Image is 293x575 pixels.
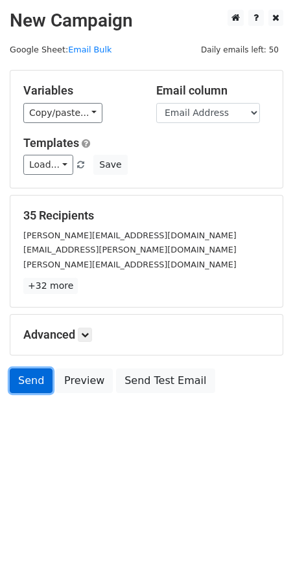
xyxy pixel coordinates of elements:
a: Load... [23,155,73,175]
h5: 35 Recipients [23,209,270,223]
a: Preview [56,368,113,393]
a: Send [10,368,53,393]
a: Email Bulk [68,45,111,54]
span: Daily emails left: 50 [196,43,283,57]
a: +32 more [23,278,78,294]
h5: Email column [156,84,270,98]
small: [PERSON_NAME][EMAIL_ADDRESS][DOMAIN_NAME] [23,260,237,269]
a: Templates [23,136,79,150]
a: Daily emails left: 50 [196,45,283,54]
button: Save [93,155,127,175]
h5: Advanced [23,328,270,342]
small: Google Sheet: [10,45,111,54]
h5: Variables [23,84,137,98]
h2: New Campaign [10,10,283,32]
iframe: Chat Widget [228,513,293,575]
small: [EMAIL_ADDRESS][PERSON_NAME][DOMAIN_NAME] [23,245,237,254]
a: Copy/paste... [23,103,102,123]
a: Send Test Email [116,368,215,393]
small: [PERSON_NAME][EMAIL_ADDRESS][DOMAIN_NAME] [23,231,237,240]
